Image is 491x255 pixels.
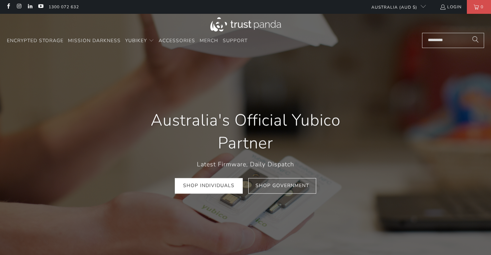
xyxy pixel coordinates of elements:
h1: Australia's Official Yubico Partner [132,109,359,154]
span: Merch [200,37,218,44]
nav: Translation missing: en.navigation.header.main_nav [7,33,248,49]
p: Latest Firmware, Daily Dispatch [132,160,359,170]
a: Login [440,3,462,11]
img: Trust Panda Australia [210,17,281,31]
span: YubiKey [125,37,147,44]
span: Accessories [159,37,195,44]
input: Search... [422,33,484,48]
a: Shop Government [248,178,316,194]
summary: YubiKey [125,33,154,49]
a: Trust Panda Australia on Facebook [5,4,11,10]
a: Trust Panda Australia on Instagram [16,4,22,10]
span: Mission Darkness [68,37,121,44]
span: Support [223,37,248,44]
span: Encrypted Storage [7,37,63,44]
a: Shop Individuals [175,178,243,194]
a: 1300 072 632 [49,3,79,11]
a: Accessories [159,33,195,49]
button: Search [467,33,484,48]
a: Trust Panda Australia on LinkedIn [27,4,33,10]
a: Mission Darkness [68,33,121,49]
a: Merch [200,33,218,49]
a: Support [223,33,248,49]
a: Trust Panda Australia on YouTube [38,4,43,10]
a: Encrypted Storage [7,33,63,49]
